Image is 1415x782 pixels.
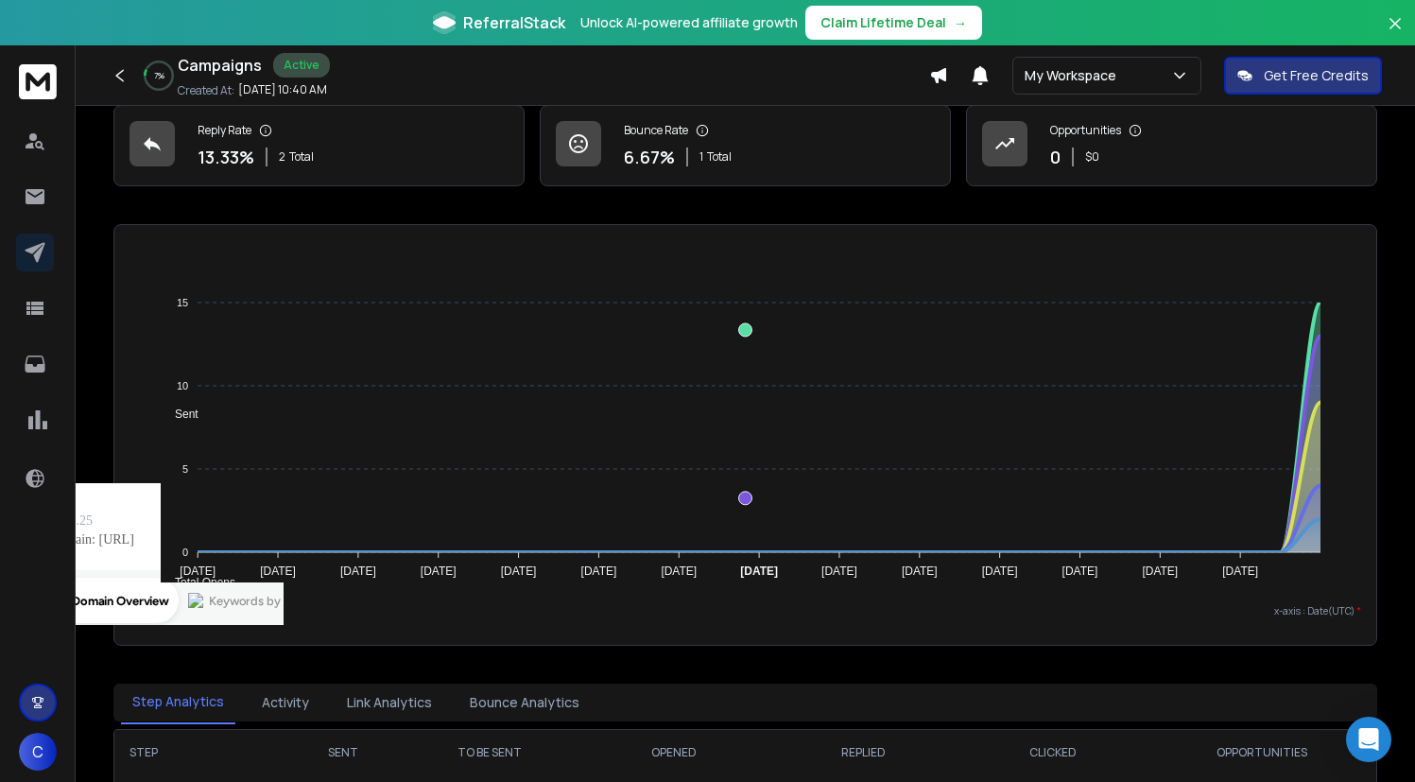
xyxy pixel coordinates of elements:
span: Sent [161,408,198,421]
img: tab_domain_overview_orange.svg [51,110,66,125]
button: Claim Lifetime Deal→ [805,6,982,40]
p: 13.33 % [198,144,254,170]
span: 1 [699,149,703,165]
p: $ 0 [1085,149,1099,165]
p: Bounce Rate [624,123,688,138]
tspan: [DATE] [340,565,376,578]
p: Opportunities [1050,123,1121,138]
tspan: [DATE] [821,565,857,578]
img: logo_orange.svg [30,30,45,45]
span: 2 [279,149,285,165]
span: Total [707,149,732,165]
button: Link Analytics [336,682,443,723]
div: Active [273,53,330,78]
button: C [19,733,57,771]
a: Bounce Rate6.67%1Total [540,105,951,186]
tspan: 10 [177,380,188,391]
tspan: [DATE] [902,565,938,578]
th: OPENED [579,730,768,775]
p: 7 % [154,70,164,81]
tspan: [DATE] [180,565,216,578]
th: CLICKED [958,730,1147,775]
p: Reply Rate [198,123,251,138]
tspan: [DATE] [580,565,616,578]
button: Bounce Analytics [458,682,591,723]
div: Domain Overview [72,112,169,124]
span: Total Opens [161,576,235,589]
p: Get Free Credits [1264,66,1369,85]
th: SENT [286,730,401,775]
a: Reply Rate13.33%2Total [113,105,525,186]
tspan: [DATE] [1143,565,1179,578]
span: ReferralStack [463,11,565,34]
div: v 4.0.25 [53,30,93,45]
tspan: [DATE] [1062,565,1098,578]
p: x-axis : Date(UTC) [129,604,1361,618]
tspan: 5 [182,463,188,475]
p: Created At: [178,83,234,98]
tspan: [DATE] [982,565,1018,578]
div: Keywords by Traffic [209,112,319,124]
button: Step Analytics [121,681,235,724]
p: Unlock AI-powered affiliate growth [580,13,798,32]
tspan: [DATE] [421,565,457,578]
th: REPLIED [768,730,958,775]
th: STEP [114,730,286,775]
div: Domain: [URL] [49,49,134,64]
h1: Campaigns [178,54,262,77]
tspan: [DATE] [661,565,697,578]
tspan: 0 [182,547,188,558]
th: TO BE SENT [401,730,579,775]
p: 0 [1050,144,1061,170]
tspan: [DATE] [740,565,778,578]
th: OPPORTUNITIES [1148,730,1376,775]
span: → [954,13,967,32]
div: Open Intercom Messenger [1346,717,1391,762]
p: [DATE] 10:40 AM [238,82,327,97]
button: Close banner [1383,11,1407,57]
tspan: [DATE] [1223,565,1259,578]
p: 6.67 % [624,144,675,170]
img: website_grey.svg [30,49,45,64]
p: My Workspace [1025,66,1124,85]
a: Opportunities0$0 [966,105,1377,186]
button: Activity [250,682,320,723]
tspan: 15 [177,297,188,308]
tspan: [DATE] [501,565,537,578]
button: Get Free Credits [1224,57,1382,95]
img: tab_keywords_by_traffic_grey.svg [188,110,203,125]
tspan: [DATE] [260,565,296,578]
span: Total [289,149,314,165]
